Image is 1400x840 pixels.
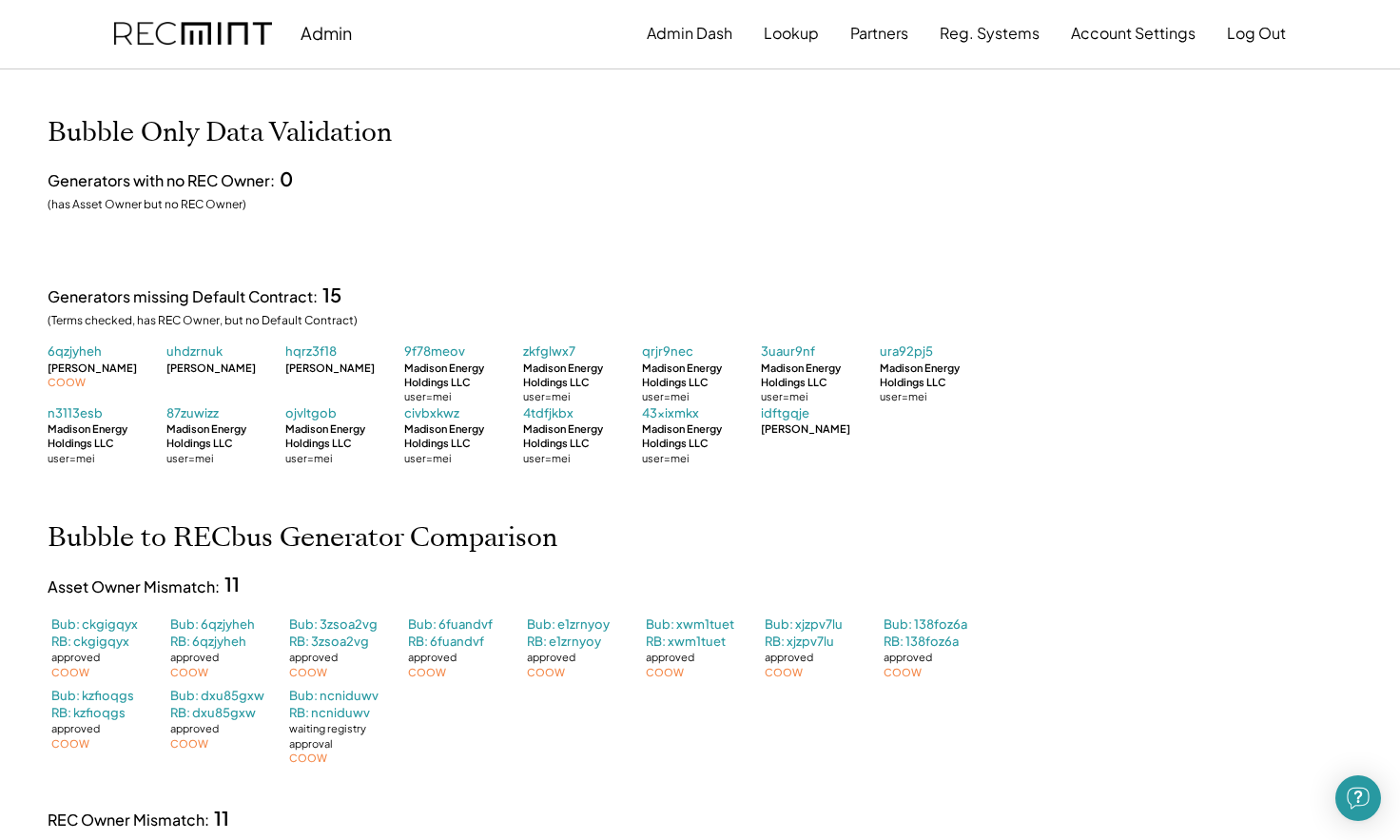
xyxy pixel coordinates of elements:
[646,650,694,664] div: approved
[170,665,208,679] div: COOW
[408,665,446,679] div: COOW
[884,665,922,679] div: COOW
[51,736,89,751] div: COOW
[48,342,105,360] a: 6qzjyheh
[51,650,100,664] div: approved
[765,633,834,650] a: RB: xjzpv7lu
[166,361,256,375] div: [PERSON_NAME]
[1227,14,1286,52] button: Log Out
[48,375,86,389] div: COOW
[48,576,220,597] div: Asset Owner Mismatch:
[523,389,571,403] div: user=mei
[289,665,327,679] div: COOW
[322,282,341,308] div: 15
[285,361,375,375] div: [PERSON_NAME]
[761,361,880,390] div: Madison Energy Holdings LLC
[765,665,803,679] div: COOW
[404,361,523,390] div: Madison Energy Holdings LLC
[761,342,818,360] a: 3uaur9nf
[642,389,690,403] div: user=mei
[166,451,214,465] div: user=mei
[170,633,246,650] a: RB: 6qzjyheh
[523,361,642,390] div: Madison Energy Holdings LLC
[48,522,557,555] h2: Bubble to RECbus Generator Comparison
[880,361,999,390] div: Madison Energy Holdings LLC
[48,313,358,329] div: (Terms checked, has REC Owner, but no Default Contract)
[880,342,937,360] a: ura92pj5
[408,615,493,633] a: Bub: 6fuandvf
[527,633,601,650] a: RB: e1zrnyoy
[646,633,726,650] a: RB: xwm1tuet
[404,421,523,451] div: Madison Energy Holdings LLC
[170,704,256,721] a: RB: dxu85gxw
[51,704,126,721] a: RB: kzfioqgs
[285,421,404,451] div: Madison Energy Holdings LLC
[408,633,484,650] a: RB: 6fuandvf
[285,404,342,421] a: ojvltgob
[214,805,229,831] div: 11
[523,421,642,451] div: Madison Energy Holdings LLC
[527,665,565,679] div: COOW
[1335,775,1381,821] div: Open Intercom Messenger
[523,451,571,465] div: user=mei
[289,650,338,664] div: approved
[289,721,400,751] div: waiting registry approval
[523,342,580,360] a: zkfglwx7
[51,721,100,735] div: approved
[48,197,246,213] div: (has Asset Owner but no REC Owner)
[224,571,240,597] div: 11
[880,389,927,403] div: user=mei
[166,342,224,360] a: uhdzrnuk
[646,665,684,679] div: COOW
[289,615,378,633] a: Bub: 3zsoa2vg
[166,404,224,421] a: 87zuwizz
[48,451,95,465] div: user=mei
[646,615,734,633] a: Bub: xwm1tuet
[48,810,209,830] div: REC Owner Mismatch:
[884,650,932,664] div: approved
[761,421,850,436] div: [PERSON_NAME]
[48,286,318,307] div: Generators missing Default Contract:
[48,117,392,149] h2: Bubble Only Data Validation
[48,404,105,421] a: n3113esb
[527,650,575,664] div: approved
[285,451,333,465] div: user=mei
[642,361,761,390] div: Madison Energy Holdings LLC
[765,615,843,633] a: Bub: xjzpv7lu
[404,389,452,403] div: user=mei
[51,665,89,679] div: COOW
[301,22,352,44] div: Admin
[642,421,761,451] div: Madison Energy Holdings LLC
[404,451,452,465] div: user=mei
[170,721,219,735] div: approved
[523,404,580,421] a: 4tdfjkbx
[642,404,699,421] a: 43xixmkx
[884,633,959,650] a: RB: 138foz6a
[527,615,610,633] a: Bub: e1zrnyoy
[761,404,818,421] a: idftgqje
[170,687,264,704] a: Bub: dxu85gxw
[114,22,272,46] img: recmint-logotype%403x.png
[280,166,293,192] div: 0
[48,421,166,451] div: Madison Energy Holdings LLC
[51,615,138,633] a: Bub: ckgigqyx
[404,342,465,360] a: 9f78meov
[1071,14,1196,52] button: Account Settings
[166,421,285,451] div: Madison Energy Holdings LLC
[51,687,134,704] a: Bub: kzfioqgs
[289,704,370,721] a: RB: ncniduwv
[408,650,457,664] div: approved
[48,170,275,191] div: Generators with no REC Owner:
[48,361,137,375] div: [PERSON_NAME]
[285,342,342,360] a: hqrz3f18
[289,687,379,704] a: Bub: ncniduwv
[170,615,255,633] a: Bub: 6qzjyheh
[765,650,813,664] div: approved
[642,342,699,360] a: qrjr9nec
[764,14,819,52] button: Lookup
[884,615,967,633] a: Bub: 138foz6a
[170,736,208,751] div: COOW
[761,389,808,403] div: user=mei
[940,14,1040,52] button: Reg. Systems
[647,14,732,52] button: Admin Dash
